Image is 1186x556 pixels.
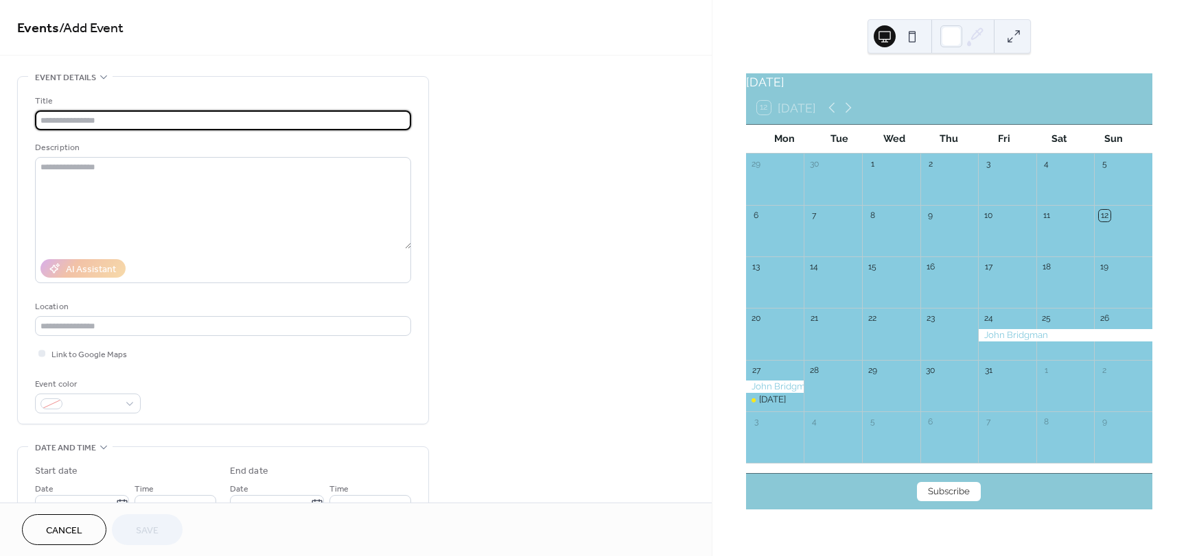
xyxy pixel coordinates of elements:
button: Subscribe [917,482,981,501]
div: 4 [1040,158,1052,169]
div: 5 [1099,158,1111,169]
div: 28 [809,364,820,376]
div: 8 [867,210,879,221]
div: 19 [1099,261,1111,273]
span: Cancel [46,524,82,538]
div: Title [35,94,408,108]
div: 6 [750,210,762,221]
a: Events [17,15,59,42]
div: 6 [925,415,936,427]
span: Date [230,482,248,496]
div: 26 [1099,313,1111,324]
div: Sat [1032,125,1086,153]
div: Tue [812,125,867,153]
div: 3 [750,415,762,427]
div: 2 [925,158,936,169]
div: 15 [867,261,879,273]
div: 4 [809,415,820,427]
div: End date [230,464,268,479]
div: John Bridgman [978,329,1152,341]
div: 12 [1099,210,1111,221]
div: 31 [983,364,995,376]
div: 18 [1040,261,1052,273]
div: 13 [750,261,762,273]
div: 2 [1099,364,1111,376]
div: 10 [983,210,995,221]
span: Time [135,482,154,496]
div: Location [35,300,408,314]
div: 23 [925,313,936,324]
div: Mon [757,125,812,153]
div: 7 [809,210,820,221]
div: [DATE] [746,73,1152,91]
div: [DATE] [759,394,786,406]
span: Date and time [35,441,96,455]
div: 25 [1040,313,1052,324]
div: Labour Day [746,394,804,406]
div: 22 [867,313,879,324]
div: 30 [925,364,936,376]
div: 20 [750,313,762,324]
div: 11 [1040,210,1052,221]
span: Event details [35,71,96,85]
span: Link to Google Maps [51,348,127,362]
div: 7 [983,415,995,427]
div: 29 [750,158,762,169]
div: 9 [925,210,936,221]
div: 29 [867,364,879,376]
div: Start date [35,464,78,479]
div: 3 [983,158,995,169]
div: 8 [1040,415,1052,427]
div: 21 [809,313,820,324]
span: Time [329,482,349,496]
div: 1 [867,158,879,169]
div: Event color [35,377,138,391]
div: 30 [809,158,820,169]
div: John Bridgman [746,380,804,393]
div: Wed [867,125,922,153]
div: 1 [1040,364,1052,376]
div: 27 [750,364,762,376]
div: Sun [1086,125,1141,153]
div: Description [35,141,408,155]
button: Cancel [22,514,106,545]
div: 9 [1099,415,1111,427]
span: Date [35,482,54,496]
div: 14 [809,261,820,273]
div: 24 [983,313,995,324]
div: Thu [922,125,977,153]
span: / Add Event [59,15,124,42]
div: 16 [925,261,936,273]
div: Fri [977,125,1032,153]
div: 17 [983,261,995,273]
div: 5 [867,415,879,427]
